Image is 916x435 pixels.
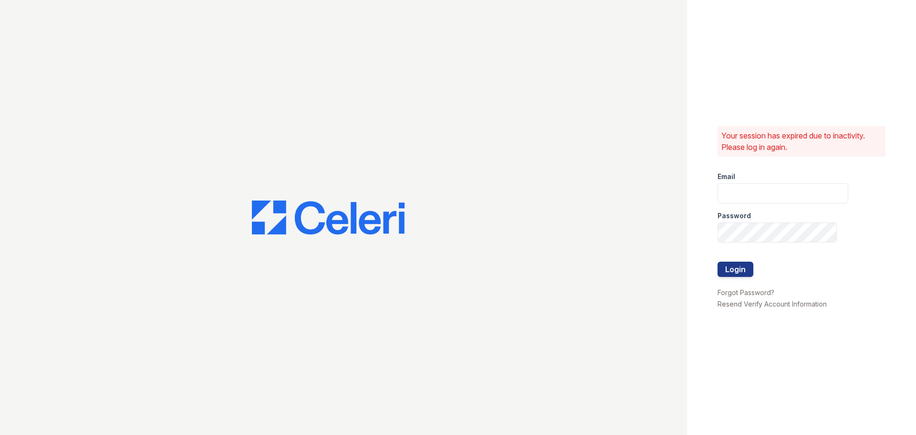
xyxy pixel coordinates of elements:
[252,201,405,235] img: CE_Logo_Blue-a8612792a0a2168367f1c8372b55b34899dd931a85d93a1a3d3e32e68fde9ad4.png
[718,211,751,221] label: Password
[718,288,774,297] a: Forgot Password?
[718,300,827,308] a: Resend Verify Account Information
[721,130,882,153] p: Your session has expired due to inactivity. Please log in again.
[718,172,735,181] label: Email
[718,262,753,277] button: Login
